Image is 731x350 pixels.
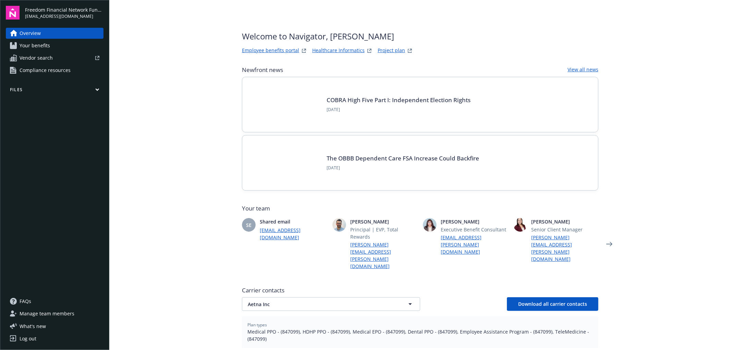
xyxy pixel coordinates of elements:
span: FAQs [20,296,31,307]
span: Overview [20,28,41,39]
span: Medical PPO - (847099), HDHP PPO - (847099), Medical EPO - (847099), Dental PPO - (847099), Emplo... [247,328,593,342]
button: Freedom Financial Network Funding, LLC[EMAIL_ADDRESS][DOMAIN_NAME] [25,6,103,20]
span: Your team [242,204,598,213]
a: [PERSON_NAME][EMAIL_ADDRESS][PERSON_NAME][DOMAIN_NAME] [350,241,417,270]
span: Senior Client Manager [531,226,598,233]
div: Log out [20,333,36,344]
img: BLOG-Card Image - Compliance - COBRA High Five Pt 1 07-18-25.jpg [253,88,318,121]
span: Carrier contacts [242,286,598,294]
button: Aetna Inc [242,297,420,311]
a: Overview [6,28,103,39]
span: Executive Benefit Consultant [441,226,508,233]
a: projectPlanWebsite [406,47,414,55]
img: navigator-logo.svg [6,6,20,20]
a: View all news [568,66,598,74]
a: Compliance resources [6,65,103,76]
a: striveWebsite [300,47,308,55]
a: [PERSON_NAME][EMAIL_ADDRESS][PERSON_NAME][DOMAIN_NAME] [531,234,598,263]
span: [DATE] [327,107,471,113]
span: SE [246,221,252,229]
span: What ' s new [20,323,46,330]
span: Principal | EVP, Total Rewards [350,226,417,240]
span: Your benefits [20,40,50,51]
img: BLOG-Card Image - Compliance - OBBB Dep Care FSA - 08-01-25.jpg [253,146,318,179]
span: Aetna Inc [248,301,390,308]
span: Shared email [260,218,327,225]
img: photo [332,218,346,232]
span: Vendor search [20,52,53,63]
a: Project plan [378,47,405,55]
a: FAQs [6,296,103,307]
button: Download all carrier contacts [507,297,598,311]
img: photo [423,218,437,232]
span: Compliance resources [20,65,71,76]
a: Employee benefits portal [242,47,299,55]
span: [PERSON_NAME] [441,218,508,225]
span: [DATE] [327,165,479,171]
span: [EMAIL_ADDRESS][DOMAIN_NAME] [25,13,103,20]
a: Next [604,239,615,250]
a: [EMAIL_ADDRESS][PERSON_NAME][DOMAIN_NAME] [441,234,508,255]
span: [PERSON_NAME] [531,218,598,225]
img: photo [513,218,527,232]
a: [EMAIL_ADDRESS][DOMAIN_NAME] [260,227,327,241]
span: Manage team members [20,308,74,319]
a: springbukWebsite [365,47,374,55]
a: Healthcare Informatics [312,47,365,55]
a: The OBBB Dependent Care FSA Increase Could Backfire [327,154,479,162]
span: Plan types [247,322,593,328]
a: COBRA High Five Part I: Independent Election Rights [327,96,471,104]
span: Welcome to Navigator , [PERSON_NAME] [242,30,414,43]
span: Freedom Financial Network Funding, LLC [25,6,103,13]
span: Newfront news [242,66,283,74]
span: Download all carrier contacts [518,301,587,307]
button: Files [6,87,103,95]
button: What's new [6,323,57,330]
a: Vendor search [6,52,103,63]
span: [PERSON_NAME] [350,218,417,225]
a: Your benefits [6,40,103,51]
a: Manage team members [6,308,103,319]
